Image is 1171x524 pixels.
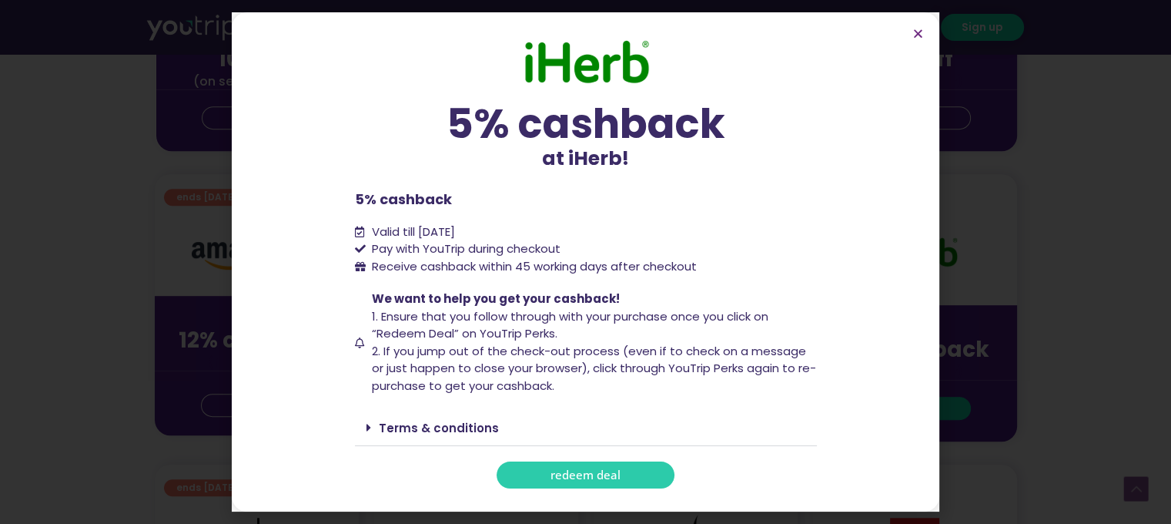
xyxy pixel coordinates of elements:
[355,103,817,144] div: 5% cashback
[355,103,817,173] div: at iHerb!
[372,308,768,342] span: 1. Ensure that you follow through with your purchase once you click on “Redeem Deal” on YouTrip P...
[912,28,924,39] a: Close
[368,240,560,258] span: Pay with YouTrip during checkout
[355,410,817,446] div: Terms & conditions
[372,291,620,307] span: We want to help you get your cashback!
[355,189,817,210] p: 5% cashback
[550,469,621,481] span: redeem deal
[372,343,816,394] span: 2. If you jump out of the check-out process (even if to check on a message or just happen to clos...
[379,420,499,436] a: Terms & conditions
[368,223,455,241] span: Valid till [DATE]
[497,462,674,489] a: redeem deal
[368,258,697,276] span: Receive cashback within 45 working days after checkout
